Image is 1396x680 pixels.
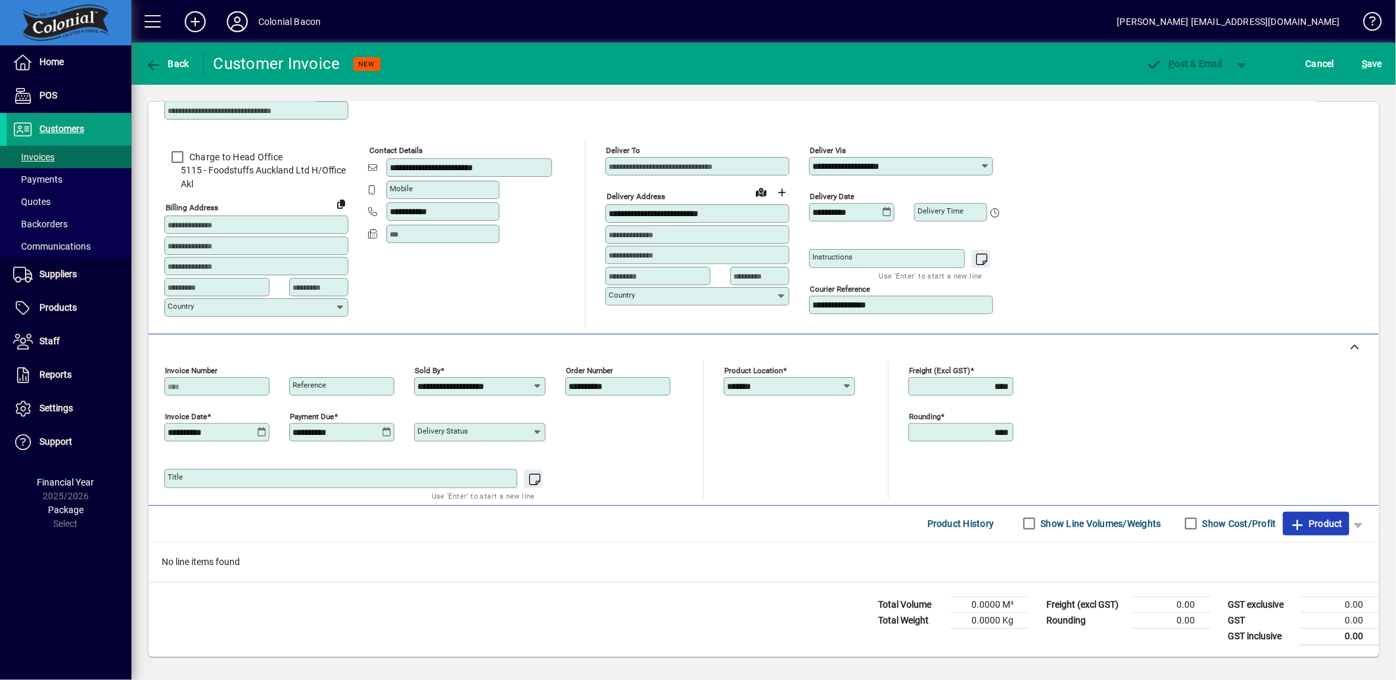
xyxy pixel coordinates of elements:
[772,182,793,203] button: Choose address
[7,168,131,191] a: Payments
[872,612,950,628] td: Total Weight
[1353,3,1380,45] a: Knowledge Base
[872,597,950,612] td: Total Volume
[39,302,77,313] span: Products
[7,292,131,325] a: Products
[214,53,340,74] div: Customer Invoice
[1283,512,1349,535] button: Product
[810,146,846,155] mat-label: Deliver via
[216,10,258,34] button: Profile
[1169,58,1175,69] span: P
[1117,11,1340,32] div: [PERSON_NAME] [EMAIL_ADDRESS][DOMAIN_NAME]
[48,505,83,515] span: Package
[145,58,189,69] span: Back
[432,488,535,503] mat-hint: Use 'Enter' to start a new line
[909,411,941,420] mat-label: Rounding
[359,60,375,68] span: NEW
[1132,597,1211,612] td: 0.00
[1132,612,1211,628] td: 0.00
[331,193,352,214] button: Copy to Delivery address
[7,191,131,213] a: Quotes
[1146,58,1222,69] span: ost & Email
[258,11,321,32] div: Colonial Bacon
[810,284,870,294] mat-label: Courier Reference
[566,365,613,374] mat-label: Order number
[609,290,635,300] mat-label: Country
[292,380,326,390] mat-label: Reference
[164,164,348,191] span: 5115 - Foodstuffs Auckland Ltd H/Office Akl
[950,612,1029,628] td: 0.0000 Kg
[290,411,334,420] mat-label: Payment due
[39,57,64,67] span: Home
[724,365,783,374] mat-label: Product location
[415,365,440,374] mat-label: Sold by
[1362,58,1367,69] span: S
[168,302,194,311] mat-label: Country
[950,597,1029,612] td: 0.0000 M³
[165,365,218,374] mat-label: Invoice number
[39,124,84,134] span: Customers
[7,46,131,79] a: Home
[39,369,72,380] span: Reports
[1200,517,1276,530] label: Show Cost/Profit
[174,10,216,34] button: Add
[39,269,77,279] span: Suppliers
[1221,628,1300,645] td: GST inclusive
[1303,52,1338,76] button: Cancel
[927,513,994,534] span: Product History
[7,325,131,358] a: Staff
[1290,513,1343,534] span: Product
[187,150,283,164] label: Charge to Head Office
[7,146,131,168] a: Invoices
[1040,612,1132,628] td: Rounding
[39,90,57,101] span: POS
[7,213,131,235] a: Backorders
[606,146,640,155] mat-label: Deliver To
[1221,597,1300,612] td: GST exclusive
[7,392,131,425] a: Settings
[7,235,131,258] a: Communications
[7,426,131,459] a: Support
[7,79,131,112] a: POS
[1300,628,1379,645] td: 0.00
[1359,52,1385,76] button: Save
[918,206,964,215] mat-label: Delivery time
[149,542,1379,582] div: No line items found
[39,336,60,346] span: Staff
[390,184,413,193] mat-label: Mobile
[1221,612,1300,628] td: GST
[1040,597,1132,612] td: Freight (excl GST)
[142,52,193,76] button: Back
[1140,52,1229,76] button: Post & Email
[13,219,68,229] span: Backorders
[7,359,131,392] a: Reports
[1300,597,1379,612] td: 0.00
[39,403,73,413] span: Settings
[1300,612,1379,628] td: 0.00
[37,477,95,487] span: Financial Year
[1038,517,1161,530] label: Show Line Volumes/Weights
[810,192,854,201] mat-label: Delivery date
[879,268,983,283] mat-hint: Use 'Enter' to start a new line
[751,181,772,202] a: View on map
[13,152,55,162] span: Invoices
[1306,53,1335,74] span: Cancel
[922,512,1000,535] button: Product History
[165,411,207,420] mat-label: Invoice date
[13,196,51,207] span: Quotes
[812,252,852,261] mat-label: Instructions
[168,472,183,482] mat-label: Title
[13,241,91,252] span: Communications
[417,426,468,436] mat-label: Delivery status
[1362,53,1382,74] span: ave
[909,365,970,374] mat-label: Freight (excl GST)
[39,436,72,447] span: Support
[13,174,62,185] span: Payments
[7,258,131,291] a: Suppliers
[131,52,204,76] app-page-header-button: Back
